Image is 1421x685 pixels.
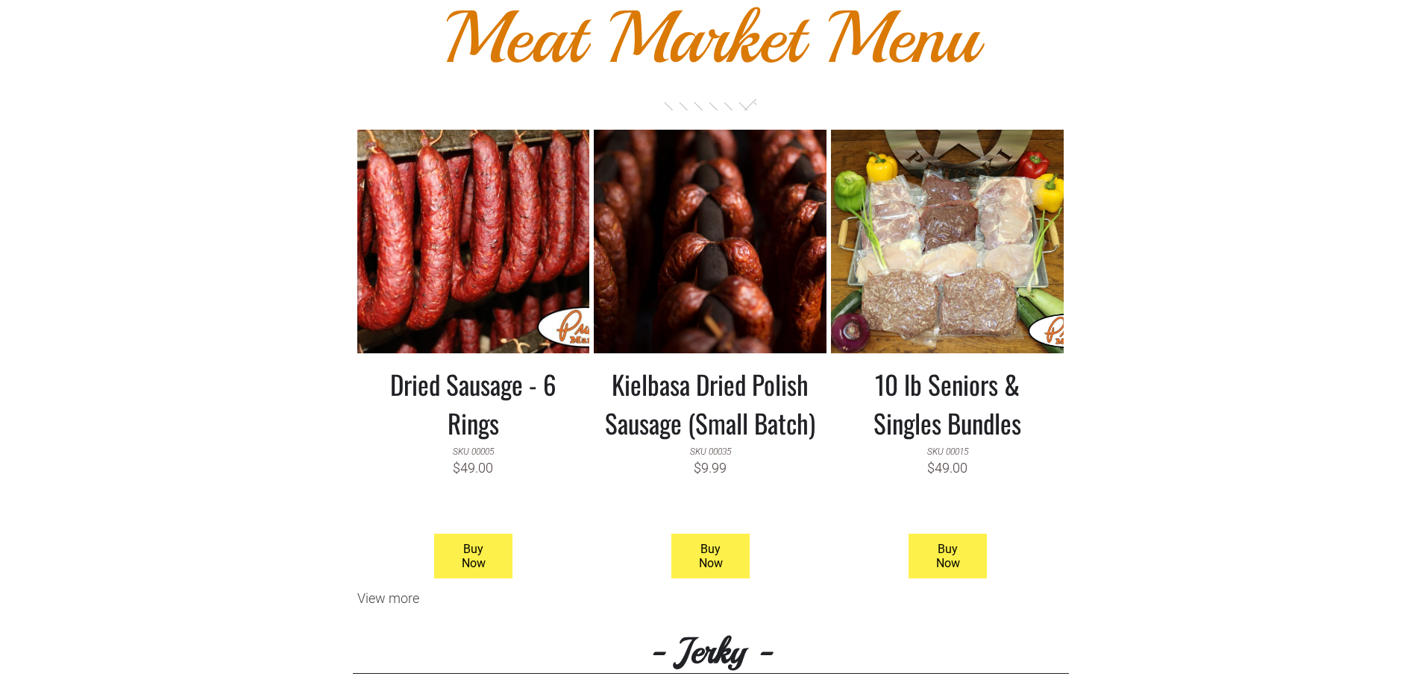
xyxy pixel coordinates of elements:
div: SKU 00035 [690,442,731,458]
h3: Dried Sausage - 6 Rings [368,364,579,442]
a: Buy Now [909,534,987,578]
div: $49.00 [453,458,493,476]
h3: - Jerky - [353,628,1069,674]
h3: Kielbasa Dried Polish Sausage (Small Batch) [605,364,815,442]
div: $49.00 [927,458,967,476]
span: Buy Now [436,534,511,578]
a: 10 lb Seniors & Singles Bundles SKU 00015 $49.00 [842,353,1053,526]
div: View more [353,590,1069,606]
div: SKU 00015 [927,442,968,458]
span: Buy Now [674,534,748,578]
div: $9.99 [694,458,727,476]
a: Buy Now [671,534,750,578]
div: SKU 00005 [453,442,494,458]
a: Dried Sausage - 6 Rings SKU 00005 $49.00 [368,353,579,526]
span: Buy Now [910,534,985,578]
h3: 10 lb Seniors & Singles Bundles [842,364,1053,442]
a: Buy Now [434,534,512,578]
a: Kielbasa Dried Polish Sausage (Small Batch) SKU 00035 $9.99 [605,353,815,526]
